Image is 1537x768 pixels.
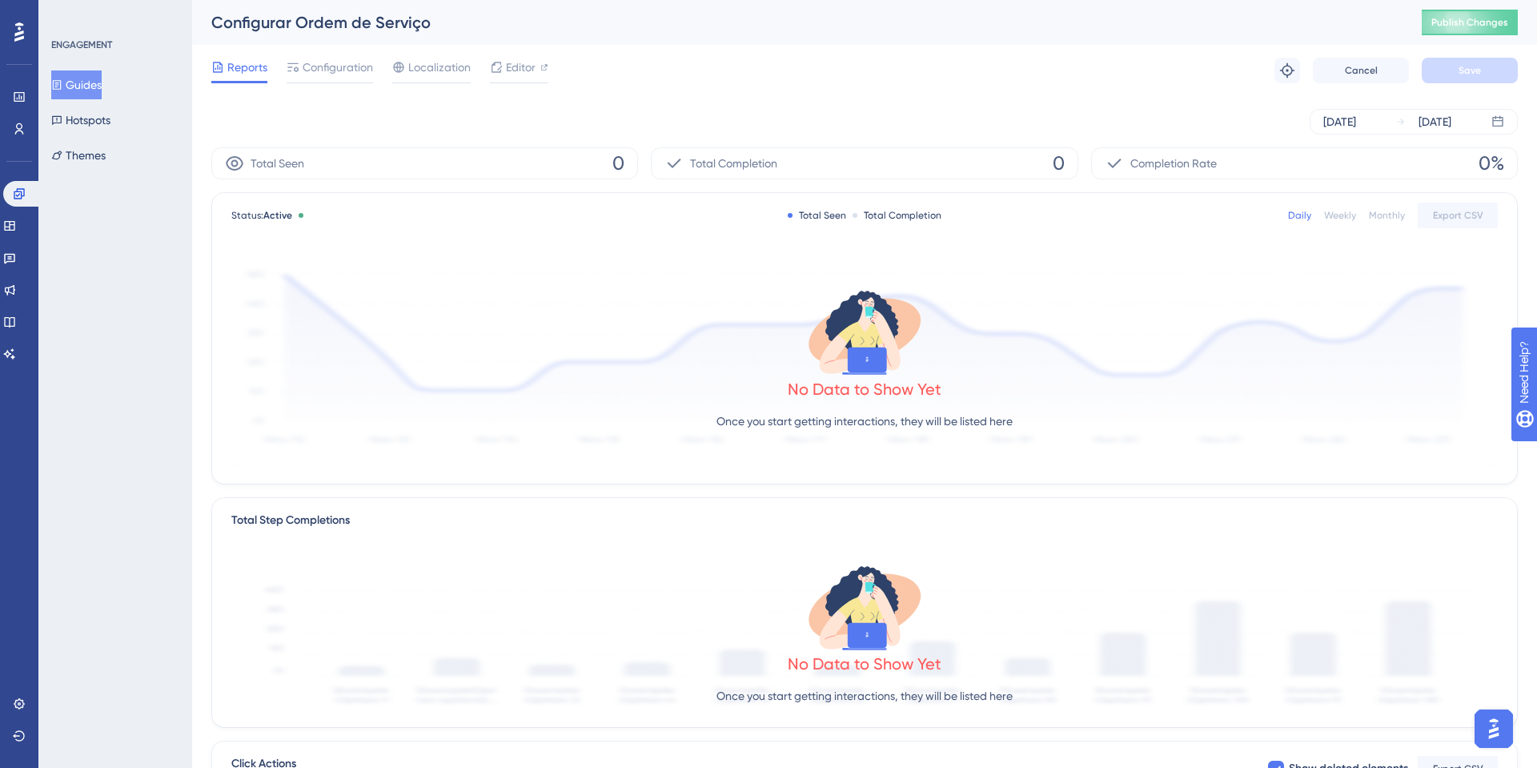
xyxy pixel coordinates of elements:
div: ENGAGEMENT [51,38,112,51]
span: Save [1459,64,1481,77]
div: No Data to Show Yet [788,653,941,675]
div: Total Step Completions [231,511,350,530]
div: Weekly [1324,209,1356,222]
div: Total Completion [853,209,941,222]
button: Cancel [1313,58,1409,83]
button: Guides [51,70,102,99]
p: Once you start getting interactions, they will be listed here [716,686,1013,706]
span: Localization [408,58,471,77]
span: Cancel [1345,64,1378,77]
iframe: UserGuiding AI Assistant Launcher [1470,705,1518,753]
span: 0 [612,151,624,176]
button: Save [1422,58,1518,83]
div: Daily [1288,209,1311,222]
div: Total Seen [788,209,846,222]
span: Active [263,210,292,221]
span: Status: [231,209,292,222]
span: 0 [1053,151,1065,176]
button: Themes [51,141,106,170]
button: Publish Changes [1422,10,1518,35]
button: Export CSV [1418,203,1498,228]
span: Completion Rate [1130,154,1217,173]
span: Reports [227,58,267,77]
button: Hotspots [51,106,110,135]
div: [DATE] [1419,112,1451,131]
span: Need Help? [38,4,100,23]
span: Publish Changes [1431,16,1508,29]
span: Total Seen [251,154,304,173]
p: Once you start getting interactions, they will be listed here [716,412,1013,431]
span: Export CSV [1433,209,1483,222]
span: Configuration [303,58,373,77]
div: Configurar Ordem de Serviço [211,11,1382,34]
div: No Data to Show Yet [788,378,941,400]
div: [DATE] [1323,112,1356,131]
div: Monthly [1369,209,1405,222]
span: Editor [506,58,536,77]
span: 0% [1479,151,1504,176]
span: Total Completion [690,154,777,173]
